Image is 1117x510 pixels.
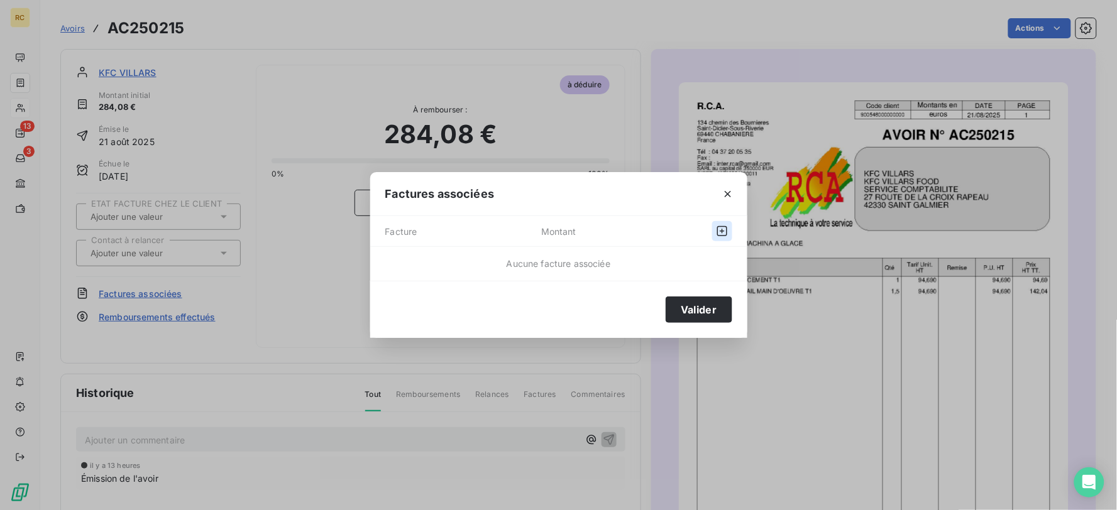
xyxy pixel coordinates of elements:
div: Open Intercom Messenger [1074,467,1104,497]
span: Montant [541,221,663,241]
span: Factures associées [385,185,495,202]
span: Aucune facture associée [507,258,610,269]
span: Facture [385,221,541,241]
button: Valider [666,296,732,323]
